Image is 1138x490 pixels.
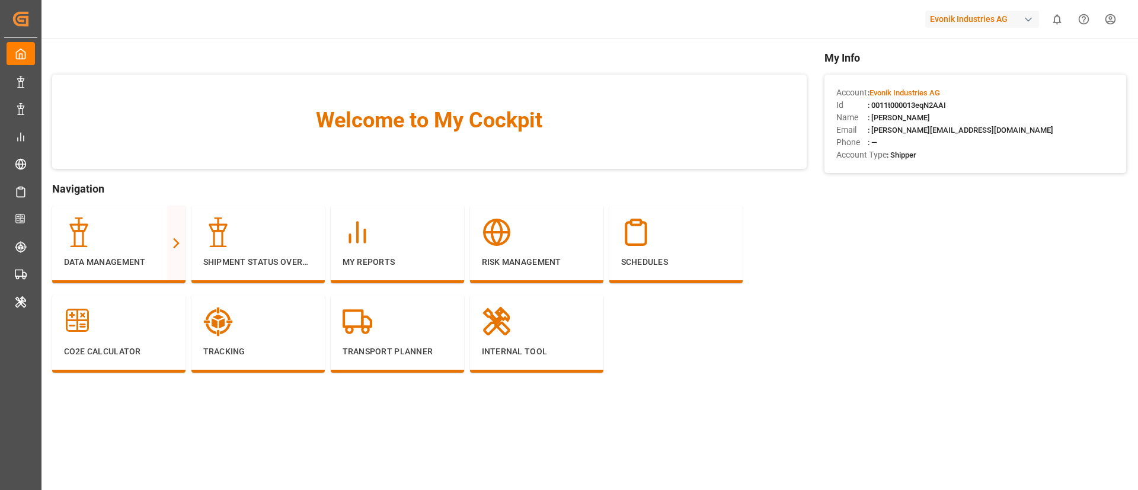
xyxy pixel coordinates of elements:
span: : 0011t000013eqN2AAI [868,101,946,110]
p: Shipment Status Overview [203,256,313,268]
p: Schedules [621,256,731,268]
button: show 0 new notifications [1044,6,1070,33]
p: Data Management [64,256,174,268]
p: Internal Tool [482,345,592,358]
p: Risk Management [482,256,592,268]
p: Transport Planner [343,345,452,358]
span: : Shipper [887,150,916,159]
span: : [PERSON_NAME][EMAIL_ADDRESS][DOMAIN_NAME] [868,126,1053,134]
button: Help Center [1070,6,1097,33]
span: Welcome to My Cockpit [76,104,783,136]
button: Evonik Industries AG [925,8,1044,30]
span: Email [836,124,868,136]
span: Account Type [836,149,887,161]
p: My Reports [343,256,452,268]
span: Id [836,99,868,111]
span: Phone [836,136,868,149]
p: Tracking [203,345,313,358]
span: Account [836,87,868,99]
span: : [868,88,940,97]
span: Name [836,111,868,124]
span: My Info [824,50,1126,66]
span: Evonik Industries AG [870,88,940,97]
div: Evonik Industries AG [925,11,1039,28]
span: : — [868,138,877,147]
span: Navigation [52,181,807,197]
span: : [PERSON_NAME] [868,113,930,122]
p: CO2e Calculator [64,345,174,358]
